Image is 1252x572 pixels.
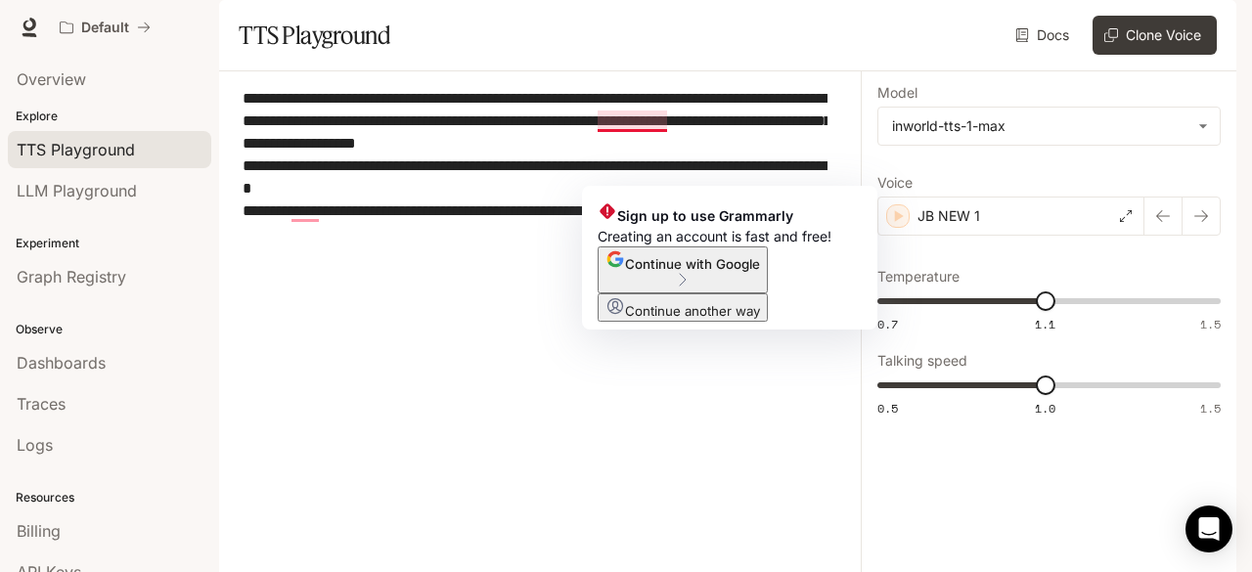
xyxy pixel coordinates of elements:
span: 0.7 [877,316,898,332]
p: Default [81,20,129,36]
p: Temperature [877,270,960,284]
p: JB NEW 1 [917,206,980,226]
a: Docs [1011,16,1077,55]
span: 1.5 [1200,400,1221,417]
p: Voice [877,176,913,190]
span: 1.0 [1035,400,1055,417]
div: inworld-tts-1-max [892,116,1188,136]
button: Clone Voice [1093,16,1217,55]
button: All workspaces [51,8,159,47]
span: 1.1 [1035,316,1055,332]
h1: TTS Playground [239,16,390,55]
p: Talking speed [877,354,967,368]
span: 1.5 [1200,316,1221,332]
p: Model [877,86,917,100]
div: Open Intercom Messenger [1185,506,1232,552]
span: 0.5 [877,400,898,417]
div: inworld-tts-1-max [878,108,1220,145]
